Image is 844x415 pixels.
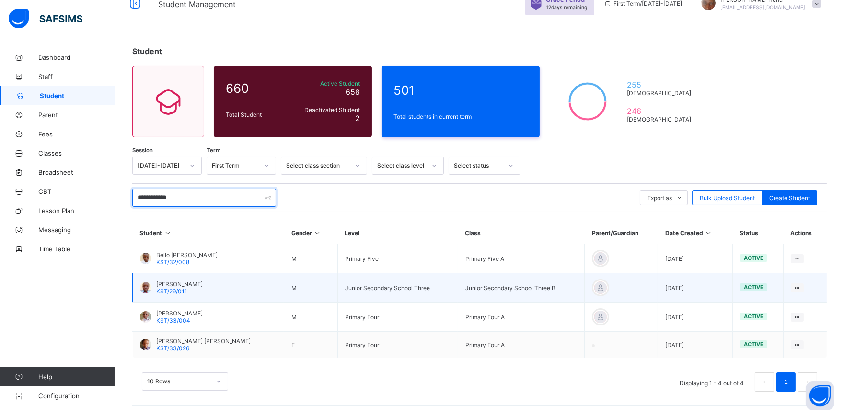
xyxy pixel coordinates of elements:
[393,83,528,98] span: 501
[40,92,115,100] span: Student
[138,162,184,169] div: [DATE]-[DATE]
[284,244,338,273] td: M
[156,258,189,266] span: KST/32/008
[458,332,584,358] td: Primary Four A
[769,194,810,202] span: Create Student
[776,372,796,392] li: 1
[744,284,763,291] span: active
[781,376,790,388] a: 1
[284,222,338,244] th: Gender
[38,111,115,119] span: Parent
[38,392,115,400] span: Configuration
[732,222,783,244] th: Status
[546,4,587,10] span: 12 days remaining
[212,162,258,169] div: First Term
[338,222,458,244] th: Level
[585,222,658,244] th: Parent/Guardian
[377,162,426,169] div: Select class level
[38,226,115,234] span: Messaging
[720,4,805,10] span: [EMAIL_ADDRESS][DOMAIN_NAME]
[156,280,203,288] span: [PERSON_NAME]
[9,9,82,29] img: safsims
[38,207,115,214] span: Lesson Plan
[132,147,153,154] span: Session
[755,372,774,392] li: 上一页
[346,87,360,97] span: 658
[292,80,360,87] span: Active Student
[156,317,190,324] span: KST/33/004
[744,341,763,348] span: active
[156,310,203,317] span: [PERSON_NAME]
[338,273,458,303] td: Junior Secondary School Three
[705,229,713,236] i: Sort in Ascending Order
[164,229,172,236] i: Sort in Ascending Order
[647,194,672,202] span: Export as
[627,90,695,97] span: [DEMOGRAPHIC_DATA]
[338,332,458,358] td: Primary Four
[806,381,834,410] button: Open asap
[284,303,338,332] td: M
[38,73,115,80] span: Staff
[798,372,817,392] li: 下一页
[627,80,695,90] span: 255
[207,147,220,154] span: Term
[156,288,187,295] span: KST/29/011
[38,149,115,157] span: Classes
[393,113,528,120] span: Total students in current term
[38,130,115,138] span: Fees
[458,222,584,244] th: Class
[132,46,162,56] span: Student
[744,313,763,320] span: active
[700,194,755,202] span: Bulk Upload Student
[38,54,115,61] span: Dashboard
[658,332,732,358] td: [DATE]
[156,251,218,258] span: Bello [PERSON_NAME]
[147,378,210,385] div: 10 Rows
[672,372,751,392] li: Displaying 1 - 4 out of 4
[133,222,284,244] th: Student
[38,373,115,381] span: Help
[284,273,338,303] td: M
[38,168,115,176] span: Broadsheet
[454,162,503,169] div: Select status
[338,303,458,332] td: Primary Four
[156,345,189,352] span: KST/33/026
[284,332,338,358] td: F
[338,244,458,273] td: Primary Five
[744,255,763,261] span: active
[38,245,115,253] span: Time Table
[286,162,349,169] div: Select class section
[658,303,732,332] td: [DATE]
[156,337,251,345] span: [PERSON_NAME] [PERSON_NAME]
[458,273,584,303] td: Junior Secondary School Three B
[223,109,289,121] div: Total Student
[627,116,695,123] span: [DEMOGRAPHIC_DATA]
[458,244,584,273] td: Primary Five A
[313,229,322,236] i: Sort in Ascending Order
[658,244,732,273] td: [DATE]
[755,372,774,392] button: prev page
[292,106,360,113] span: Deactivated Student
[783,222,827,244] th: Actions
[226,81,287,96] span: 660
[658,273,732,303] td: [DATE]
[458,303,584,332] td: Primary Four A
[355,113,360,123] span: 2
[38,188,115,195] span: CBT
[658,222,732,244] th: Date Created
[627,106,695,116] span: 246
[798,372,817,392] button: next page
